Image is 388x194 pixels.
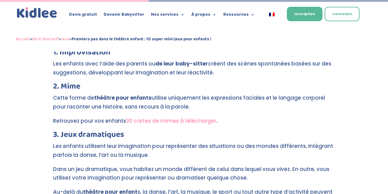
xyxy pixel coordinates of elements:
a: Kidlee Logo [16,6,59,19]
a: Devis gratuit [69,12,97,19]
a: 30 cartes de mimes à télécharger [126,117,216,125]
a: Connexion [325,7,359,21]
h3: 2. Mime [53,82,335,93]
p: Cette forme de utilise uniquement les expressions faciales et le langage corporel pour raconter u... [53,93,335,117]
a: Nos services [151,12,185,19]
img: Français [269,13,275,16]
strong: théâtre pour enfants [94,94,152,101]
a: Ressources [223,12,255,19]
h3: 1. Improvisation [53,48,335,59]
p: Les enfants utilisent leur imagination pour représenter des situations ou des mondes différents, ... [53,142,335,165]
p: Les enfants avec l’aide des parents ou créent des scènes spontanées basées sur des suggestions, d... [53,59,335,82]
p: Retrouvez pour vos enfants . [53,117,335,131]
h3: 3. Jeux dramatiques [53,131,335,142]
strong: Premiers pas dans le théâtre enfant : 10 super mini-jeux pour enfants ! [72,35,211,43]
span: » » » [16,35,211,43]
a: Devenir Babysitter [104,12,144,19]
a: Accueil [16,35,30,43]
img: logo_kidlee_bleu [16,6,59,19]
a: Jeux [61,35,70,43]
a: Do It Yourself [32,35,59,43]
a: Inscription [287,7,322,21]
strong: de leur baby-sitter [156,60,208,67]
p: Dans un jeu dramatique, vous habitez un monde différent de celui dans lequel vous vivez. En outre... [53,165,335,188]
a: À propos [191,12,217,19]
